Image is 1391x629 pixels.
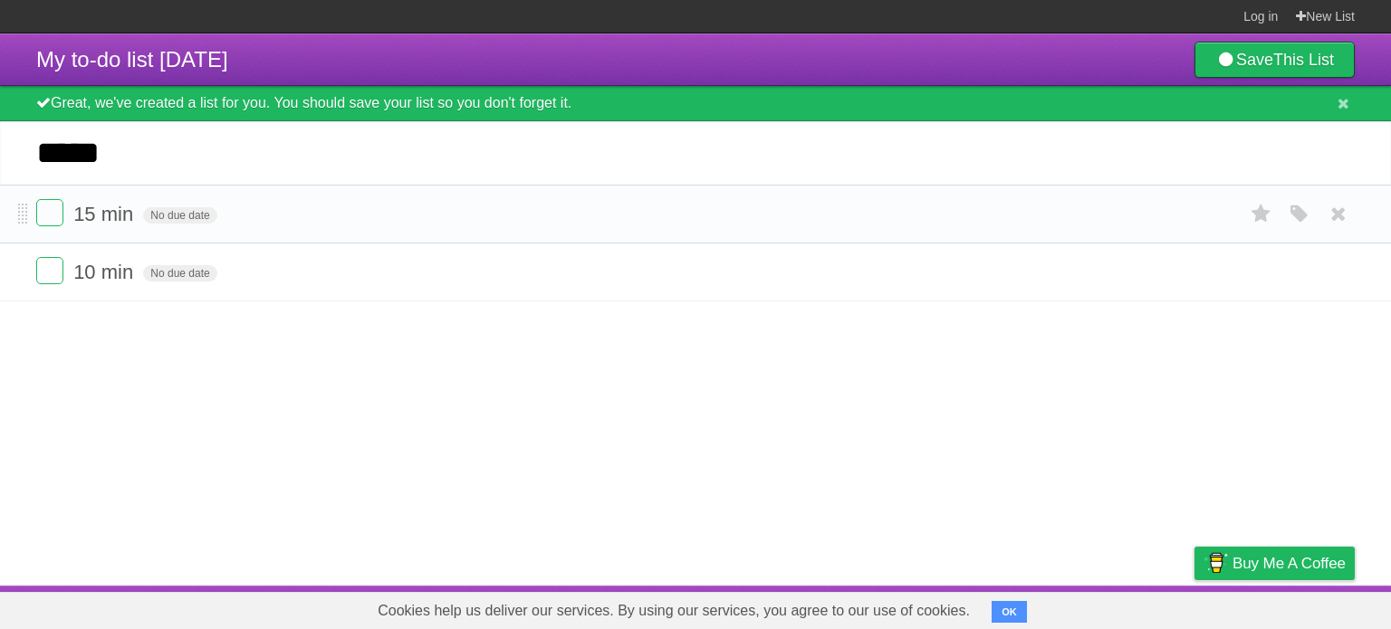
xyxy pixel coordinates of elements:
a: Developers [1013,590,1087,624]
label: Done [36,257,63,284]
a: SaveThis List [1194,42,1355,78]
a: Privacy [1171,590,1218,624]
a: Terms [1109,590,1149,624]
label: Star task [1244,199,1279,229]
span: Cookies help us deliver our services. By using our services, you agree to our use of cookies. [360,593,988,629]
a: Buy me a coffee [1194,547,1355,580]
img: Buy me a coffee [1204,548,1228,578]
a: Suggest a feature [1241,590,1355,624]
span: 15 min [73,203,138,225]
a: About [954,590,992,624]
span: No due date [143,207,216,224]
b: This List [1273,51,1334,69]
span: My to-do list [DATE] [36,47,228,71]
button: OK [992,601,1027,623]
span: Buy me a coffee [1233,548,1346,579]
label: Done [36,199,63,226]
span: 10 min [73,261,138,283]
span: No due date [143,265,216,281]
